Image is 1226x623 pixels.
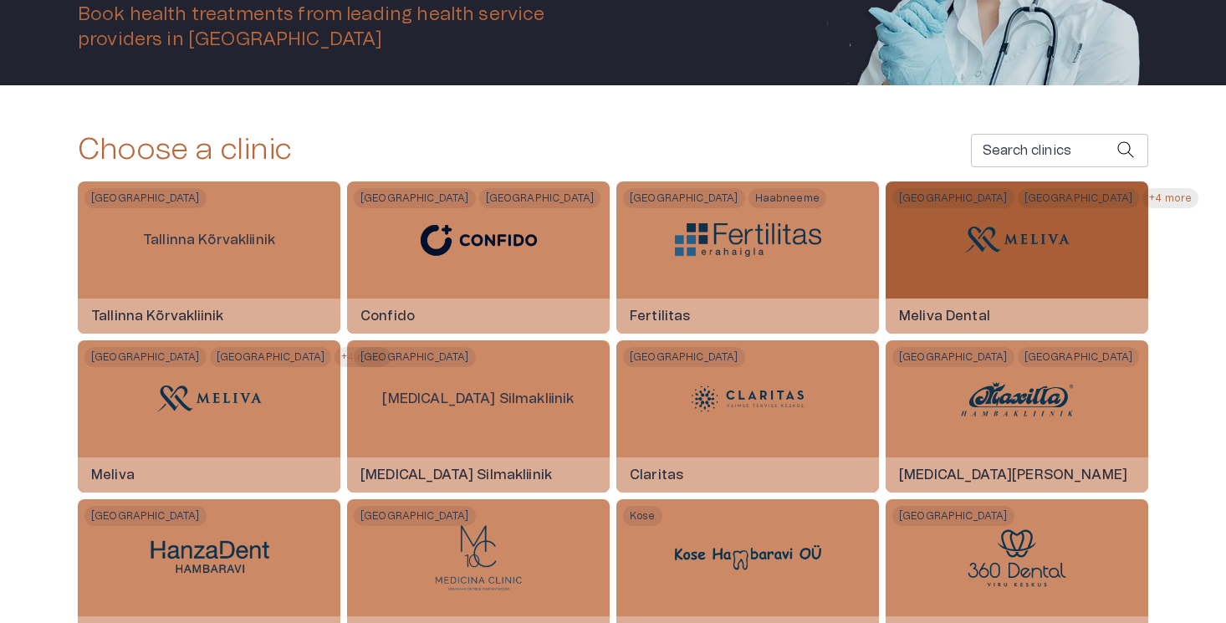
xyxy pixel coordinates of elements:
h6: Meliva [78,452,148,498]
span: [GEOGRAPHIC_DATA] [623,347,745,367]
span: [GEOGRAPHIC_DATA] [892,188,1014,208]
span: Haabneeme [748,188,826,208]
h6: Claritas [616,452,697,498]
a: [GEOGRAPHIC_DATA][GEOGRAPHIC_DATA]+4 moreMeliva Dental logoMeliva Dental [886,181,1148,334]
a: [GEOGRAPHIC_DATA][MEDICAL_DATA] Silmakliinik[MEDICAL_DATA] Silmakliinik [347,340,610,493]
span: [GEOGRAPHIC_DATA] [84,188,207,208]
img: Claritas logo [685,374,810,424]
h6: Meliva Dental [886,294,1004,339]
h6: Confido [347,294,428,339]
span: +4 more [1142,188,1198,208]
a: [GEOGRAPHIC_DATA]Tallinna KõrvakliinikTallinna Kõrvakliinik [78,181,340,334]
img: HanzaDent logo [136,535,283,581]
span: +4 more [335,347,391,367]
a: [GEOGRAPHIC_DATA][GEOGRAPHIC_DATA]Maxilla Hambakliinik logo[MEDICAL_DATA][PERSON_NAME] [886,340,1148,493]
p: [MEDICAL_DATA] Silmakliinik [369,375,587,422]
p: Tallinna Kõrvakliinik [130,217,289,263]
span: [GEOGRAPHIC_DATA] [892,347,1014,367]
h6: Tallinna Kõrvakliinik [78,294,237,339]
a: [GEOGRAPHIC_DATA]Claritas logoClaritas [616,340,879,493]
span: [GEOGRAPHIC_DATA] [1018,188,1140,208]
span: Kose [623,506,662,526]
span: [GEOGRAPHIC_DATA] [354,506,476,526]
h6: [MEDICAL_DATA] Silmakliinik [347,452,565,498]
a: [GEOGRAPHIC_DATA][GEOGRAPHIC_DATA]+4 moreMeliva logoMeliva [78,340,340,493]
span: [GEOGRAPHIC_DATA] [354,188,476,208]
span: [GEOGRAPHIC_DATA] [210,347,332,367]
img: 360 Dental logo [968,529,1066,587]
img: Meliva logo [146,374,272,424]
span: [GEOGRAPHIC_DATA] [84,347,207,367]
img: Medicina Clinic logo [434,524,523,591]
h6: [MEDICAL_DATA][PERSON_NAME] [886,452,1141,498]
img: Fertilitas logo [675,223,821,257]
img: Kose Hambaravi logo [675,545,821,570]
img: Confido logo [406,211,552,269]
h2: Choose a clinic [78,132,292,168]
img: Maxilla Hambakliinik logo [954,374,1080,424]
h5: Book health treatments from leading health service providers in [GEOGRAPHIC_DATA] [78,3,620,52]
span: [GEOGRAPHIC_DATA] [84,506,207,526]
span: [GEOGRAPHIC_DATA] [892,506,1014,526]
img: Meliva Dental logo [954,215,1080,265]
span: [GEOGRAPHIC_DATA] [1018,347,1140,367]
span: [GEOGRAPHIC_DATA] [354,347,476,367]
span: [GEOGRAPHIC_DATA] [623,188,745,208]
a: [GEOGRAPHIC_DATA][GEOGRAPHIC_DATA]Confido logoConfido [347,181,610,334]
h6: Fertilitas [616,294,704,339]
a: [GEOGRAPHIC_DATA]HaabneemeFertilitas logoFertilitas [616,181,879,334]
span: [GEOGRAPHIC_DATA] [479,188,601,208]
